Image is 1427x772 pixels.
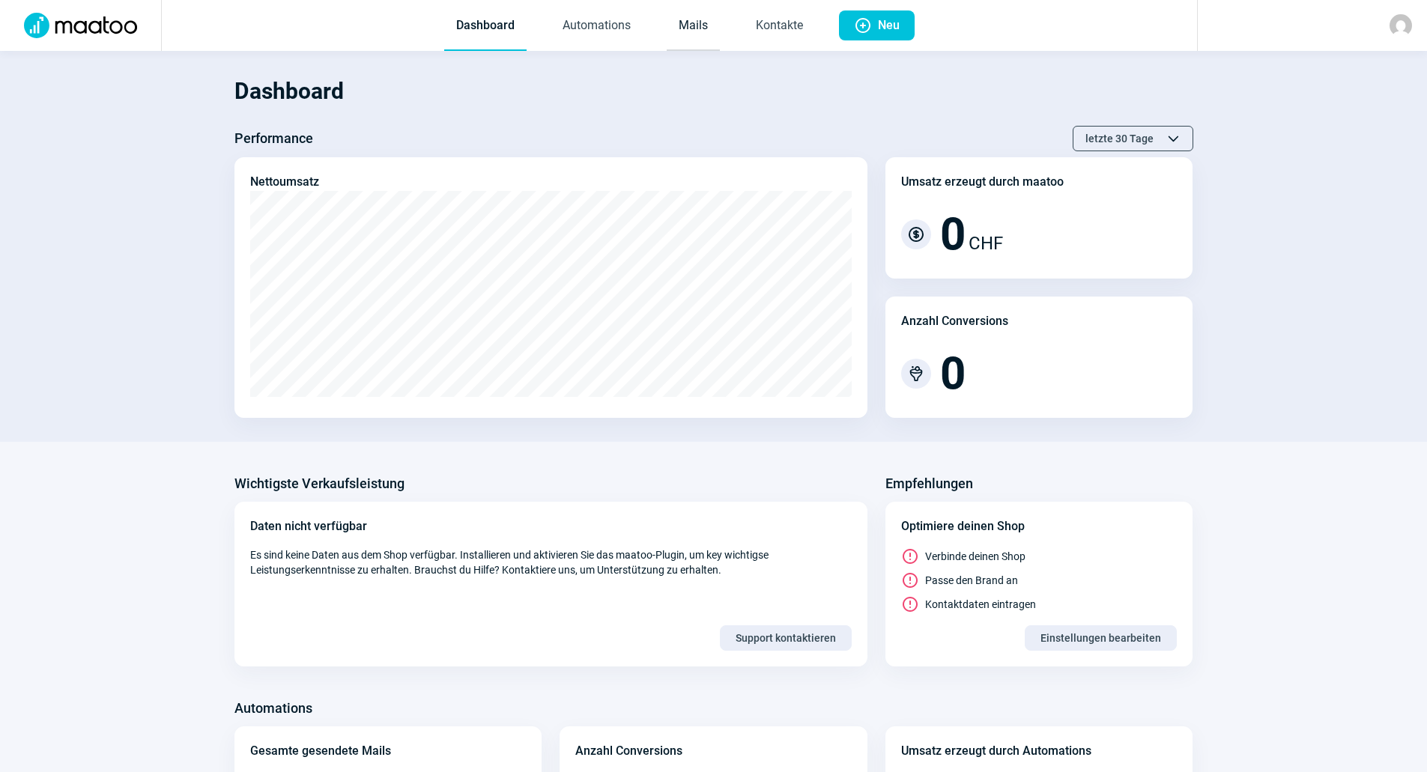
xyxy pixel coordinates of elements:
h3: Empfehlungen [885,472,973,496]
button: Einstellungen bearbeiten [1025,625,1177,651]
span: Einstellungen bearbeiten [1040,626,1161,650]
a: Kontakte [744,1,815,51]
button: Neu [839,10,915,40]
span: Verbinde deinen Shop [925,549,1025,564]
h3: Automations [234,696,312,720]
span: letzte 30 Tage [1085,127,1154,151]
div: Anzahl Conversions [901,312,1008,330]
h3: Wichtigste Verkaufsleistung [234,472,405,496]
div: Anzahl Conversions [575,742,682,760]
div: Daten nicht verfügbar [250,517,852,535]
button: Support kontaktieren [720,625,852,651]
a: Mails [667,1,720,51]
span: 0 [940,212,966,257]
div: Nettoumsatz [250,173,319,191]
h1: Dashboard [234,66,1193,117]
span: Kontaktdaten eintragen [925,597,1036,612]
span: CHF [969,230,1003,257]
div: Umsatz erzeugt durch Automations [901,742,1091,760]
span: Es sind keine Daten aus dem Shop verfügbar. Installieren und aktivieren Sie das maatoo-Plugin, um... [250,547,852,577]
h3: Performance [234,127,313,151]
div: Gesamte gesendete Mails [250,742,391,760]
img: avatar [1390,14,1412,37]
span: Neu [878,10,900,40]
div: Optimiere deinen Shop [901,517,1178,535]
span: 0 [940,351,966,396]
span: Passe den Brand an [925,573,1018,588]
img: Logo [15,13,146,38]
span: Support kontaktieren [736,626,836,650]
a: Dashboard [444,1,527,51]
div: Umsatz erzeugt durch maatoo [901,173,1064,191]
a: Automations [551,1,643,51]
